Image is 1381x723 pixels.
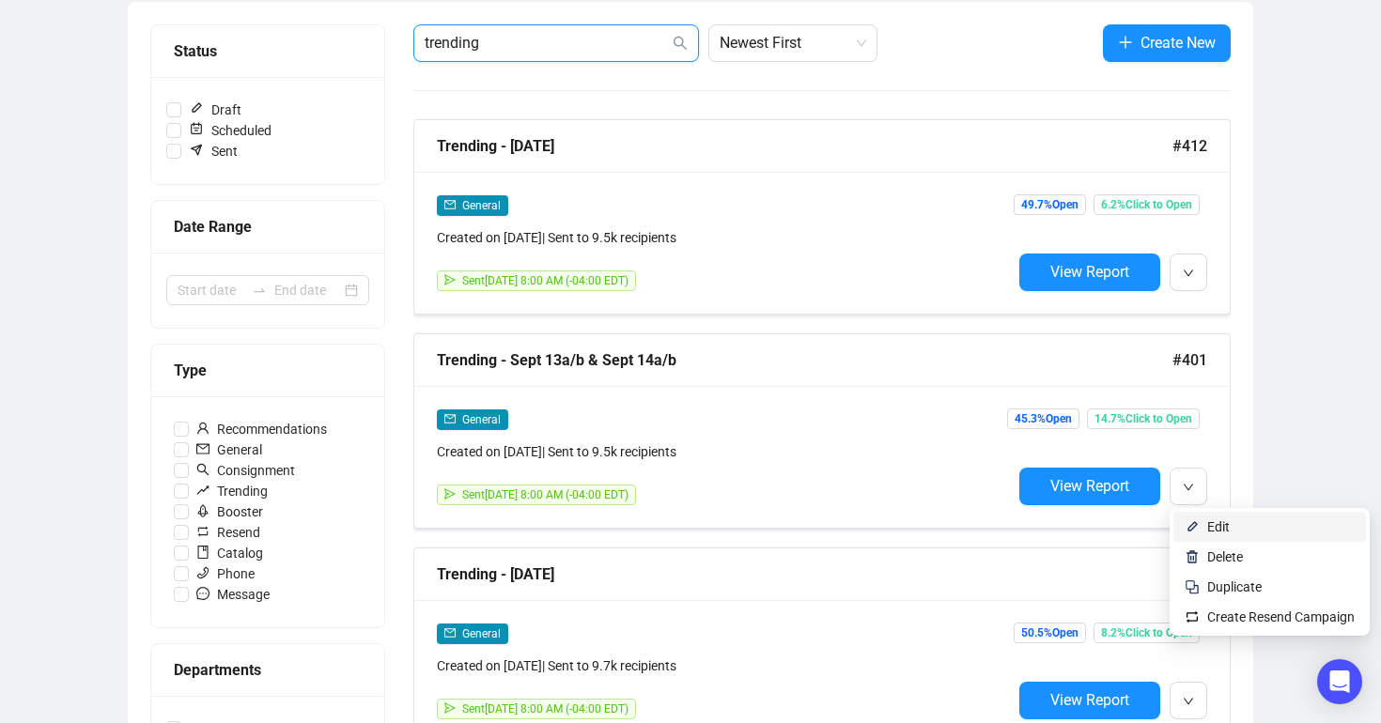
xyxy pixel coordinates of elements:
[189,460,303,481] span: Consignment
[425,32,669,54] input: Search Campaign...
[1014,623,1086,643] span: 50.5% Open
[1207,549,1243,564] span: Delete
[1140,31,1216,54] span: Create New
[462,199,501,212] span: General
[462,627,501,640] span: General
[252,283,267,298] span: to
[1103,24,1231,62] button: Create New
[1172,348,1207,372] span: #401
[181,120,279,141] span: Scheduled
[196,422,209,435] span: user
[437,134,1172,158] div: Trending - [DATE]
[437,655,1012,676] div: Created on [DATE] | Sent to 9.7k recipients
[462,702,628,715] span: Sent [DATE] 8:00 AM (-04:00 EDT)
[444,702,456,714] span: send
[189,501,271,522] span: Booster
[1185,549,1200,564] img: svg+xml;base64,PHN2ZyB4bWxucz0iaHR0cDovL3d3dy53My5vcmcvMjAwMC9zdmciIHhtbG5zOnhsaW5rPSJodHRwOi8vd3...
[1172,134,1207,158] span: #412
[1207,519,1230,534] span: Edit
[444,199,456,210] span: mail
[1007,408,1079,429] span: 45.3% Open
[1185,519,1200,534] img: svg+xml;base64,PHN2ZyB4bWxucz0iaHR0cDovL3d3dy53My5vcmcvMjAwMC9zdmciIHhtbG5zOnhsaW5rPSJodHRwOi8vd3...
[174,215,362,238] div: Date Range
[174,658,362,682] div: Departments
[196,463,209,476] span: search
[252,283,267,298] span: swap-right
[437,348,1172,372] div: Trending - Sept 13a/b & Sept 14a/b
[196,587,209,600] span: message
[189,439,270,460] span: General
[1185,609,1200,624] img: retweet.svg
[437,441,1012,462] div: Created on [DATE] | Sent to 9.5k recipients
[189,584,277,605] span: Message
[196,504,209,517] span: rocket
[181,100,249,120] span: Draft
[189,563,262,584] span: Phone
[1094,194,1200,215] span: 6.2% Click to Open
[1185,579,1200,594] img: svg+xml;base64,PHN2ZyB4bWxucz0iaHR0cDovL3d3dy53My5vcmcvMjAwMC9zdmciIHdpZHRoPSIyNCIgaGVpZ2h0PSIyNC...
[444,488,456,500] span: send
[1087,408,1200,429] span: 14.7% Click to Open
[444,413,456,424] span: mail
[1317,659,1362,704] div: Open Intercom Messenger
[444,274,456,285] span: send
[196,442,209,455] span: mail
[196,484,209,497] span: rise
[444,627,456,638] span: mail
[673,36,688,51] span: search
[181,141,245,162] span: Sent
[196,566,209,579] span: phone
[196,546,209,559] span: book
[1019,468,1160,505] button: View Report
[413,333,1231,529] a: Trending - Sept 13a/b & Sept 14a/b#401mailGeneralCreated on [DATE]| Sent to 9.5k recipientssendSe...
[437,562,1172,586] div: Trending - [DATE]
[189,419,334,439] span: Recommendations
[1094,623,1200,643] span: 8.2% Click to Open
[1207,579,1262,594] span: Duplicate
[437,227,1012,248] div: Created on [DATE] | Sent to 9.5k recipients
[1183,268,1194,279] span: down
[196,525,209,538] span: retweet
[462,488,628,501] span: Sent [DATE] 8:00 AM (-04:00 EDT)
[1118,35,1133,50] span: plus
[1050,477,1129,495] span: View Report
[174,39,362,63] div: Status
[1183,482,1194,493] span: down
[189,522,268,543] span: Resend
[178,280,244,300] input: Start date
[174,359,362,382] div: Type
[189,543,271,563] span: Catalog
[462,274,628,287] span: Sent [DATE] 8:00 AM (-04:00 EDT)
[274,280,341,300] input: End date
[189,481,275,501] span: Trending
[413,119,1231,315] a: Trending - [DATE]#412mailGeneralCreated on [DATE]| Sent to 9.5k recipientssendSent[DATE] 8:00 AM ...
[462,413,501,426] span: General
[1050,691,1129,709] span: View Report
[1019,254,1160,291] button: View Report
[1207,609,1355,624] span: Create Resend Campaign
[1019,682,1160,719] button: View Report
[1183,696,1194,707] span: down
[720,25,866,61] span: Newest First
[1014,194,1086,215] span: 49.7% Open
[1050,263,1129,281] span: View Report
